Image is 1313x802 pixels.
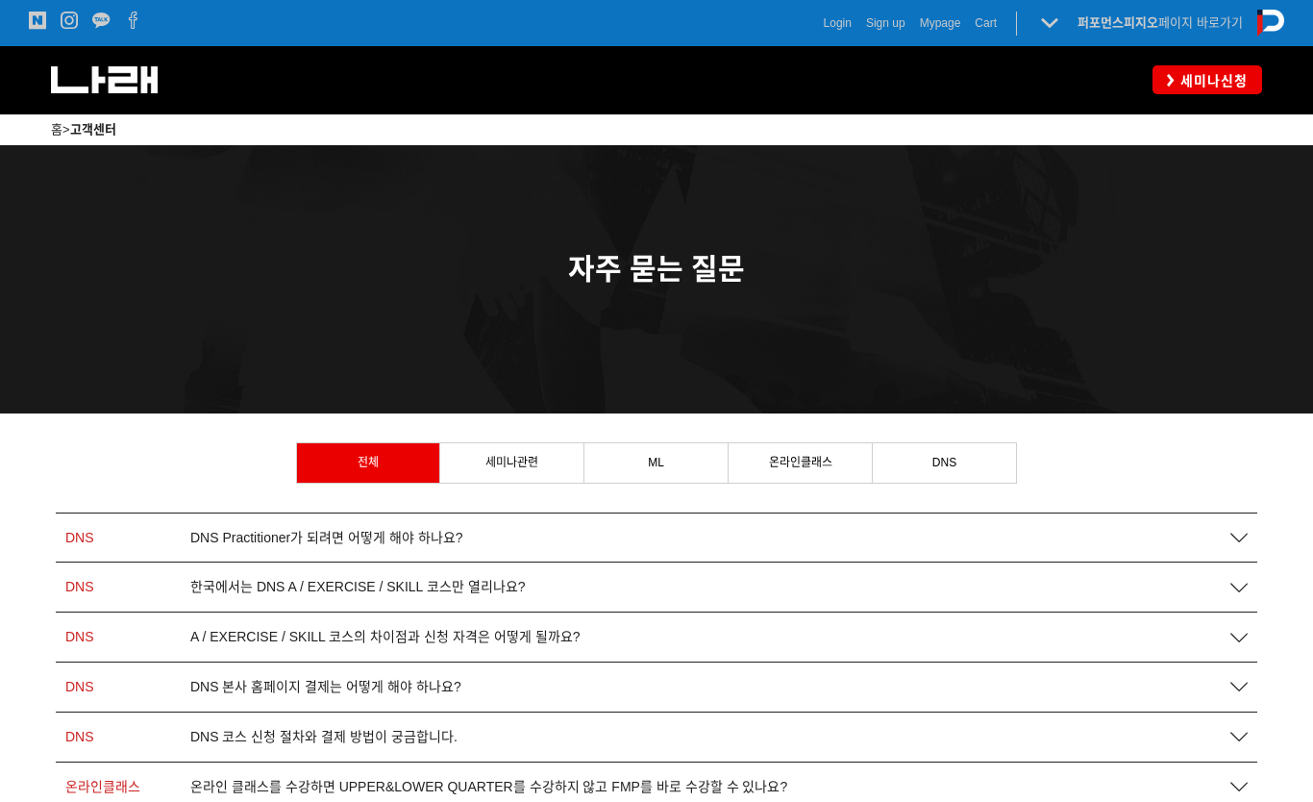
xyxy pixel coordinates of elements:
span: 세미나관련 [485,456,538,469]
span: DNS Practitioner가 되려면 어떻게 해야 하나요? [190,530,463,546]
a: ML [584,443,728,482]
p: > [51,119,1262,140]
a: 전체 [297,443,439,482]
span: 온라인 클래스를 수강하면 UPPER&LOWER QUARTER를 수강하지 않고 FMP를 바로 수강할 수 있나요? [190,779,787,795]
span: 세미나신청 [1175,71,1248,90]
span: 한국에서는 DNS A / EXERCISE / SKILL 코스만 열리나요? [190,579,525,595]
span: DNS [65,729,94,744]
span: DNS 본사 홈페이지 결제는 어떻게 해야 하나요? [190,679,461,695]
strong: 퍼포먼스피지오 [1078,15,1158,30]
span: DNS [65,579,94,594]
span: A / EXERCISE / SKILL 코스의 차이점과 신청 자격은 어떻게 될까요? [190,629,580,645]
a: DNS [873,443,1016,482]
a: Cart [975,13,997,33]
a: Sign up [866,13,905,33]
a: 세미나신청 [1152,65,1262,93]
a: 세미나관련 [440,443,583,482]
span: ML [648,456,664,469]
a: 온라인클래스 [729,443,872,482]
span: DNS [932,456,956,469]
span: 전체 [358,456,379,469]
span: DNS 코스 신청 절차와 결제 방법이 궁금합니다. [190,729,458,745]
a: Mypage [920,13,961,33]
span: 자주 묻는 질문 [568,253,746,285]
span: 온라인클래스 [65,779,140,794]
a: 홈 [51,122,62,137]
span: DNS [65,530,94,545]
a: 퍼포먼스피지오페이지 바로가기 [1078,15,1243,30]
span: DNS [65,679,94,694]
span: 온라인클래스 [769,456,832,469]
span: DNS [65,629,94,644]
a: Login [824,13,852,33]
a: 고객센터 [70,122,116,137]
